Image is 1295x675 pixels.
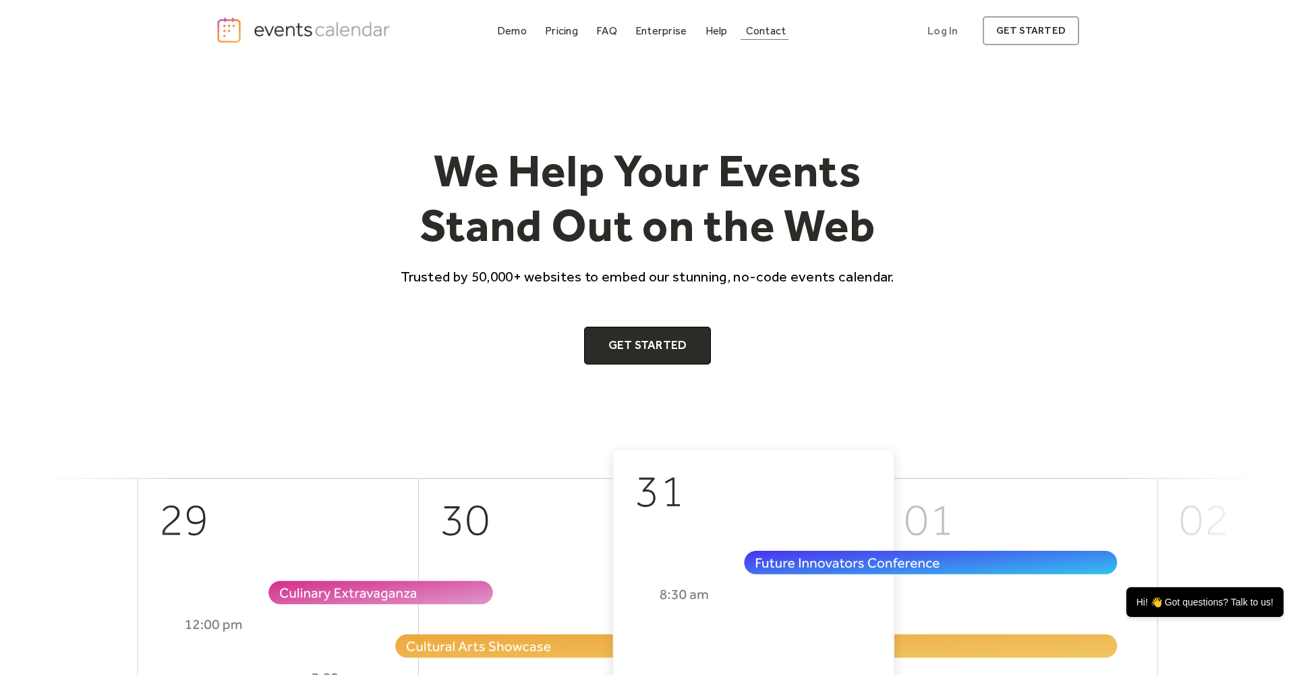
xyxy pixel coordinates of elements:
div: FAQ [596,27,617,34]
a: Log In [914,16,971,45]
div: Enterprise [635,27,687,34]
a: Enterprise [630,22,692,40]
h1: We Help Your Events Stand Out on the Web [388,143,906,253]
a: Help [700,22,733,40]
div: Pricing [545,27,578,34]
div: Demo [497,27,527,34]
div: Help [706,27,728,34]
div: Contact [746,27,786,34]
a: home [216,16,394,44]
p: Trusted by 50,000+ websites to embed our stunning, no-code events calendar. [388,267,906,286]
a: Demo [492,22,532,40]
a: Pricing [540,22,583,40]
a: FAQ [591,22,623,40]
a: Get Started [584,327,712,364]
a: Contact [741,22,792,40]
a: get started [983,16,1079,45]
